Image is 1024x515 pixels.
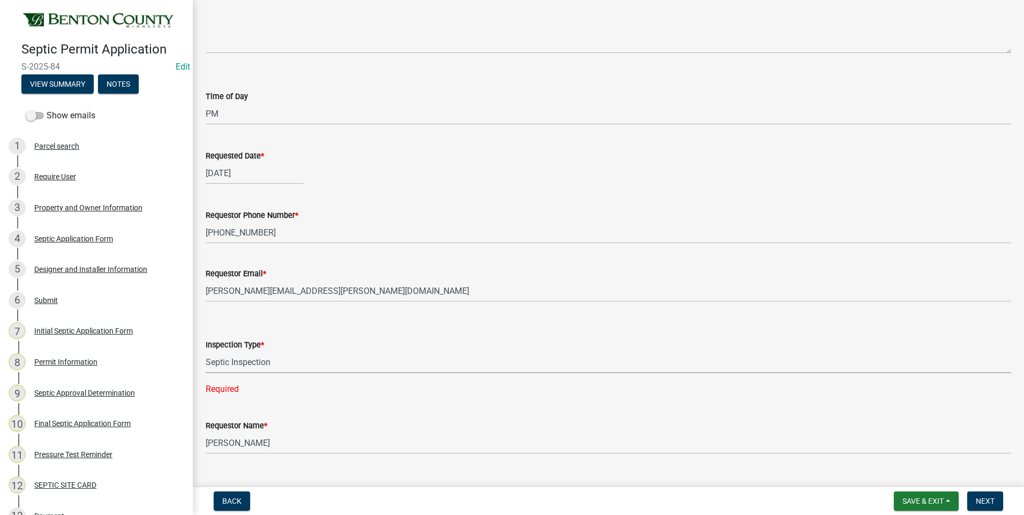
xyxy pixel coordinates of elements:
[976,497,995,505] span: Next
[26,109,95,122] label: Show emails
[9,322,26,339] div: 7
[206,342,264,349] label: Inspection Type
[206,270,266,278] label: Requestor Email
[206,162,304,184] input: mm/dd/yyyy
[34,142,79,150] div: Parcel search
[34,481,96,489] div: SEPTIC SITE CARD
[34,173,76,180] div: Require User
[98,80,139,89] wm-modal-confirm: Notes
[34,327,133,335] div: Initial Septic Application Form
[21,42,184,57] h4: Septic Permit Application
[9,384,26,402] div: 9
[9,230,26,247] div: 4
[206,93,248,101] label: Time of Day
[176,62,190,72] wm-modal-confirm: Edit Application Number
[21,74,94,94] button: View Summary
[214,491,250,511] button: Back
[9,138,26,155] div: 1
[34,389,135,397] div: Septic Approval Determination
[34,358,97,366] div: Permit Information
[34,420,131,427] div: Final Septic Application Form
[9,476,26,494] div: 12
[21,62,171,72] span: S-2025-84
[9,168,26,185] div: 2
[222,497,242,505] span: Back
[894,491,959,511] button: Save & Exit
[902,497,944,505] span: Save & Exit
[9,199,26,216] div: 3
[206,383,1011,396] div: Required
[176,62,190,72] a: Edit
[21,11,176,31] img: Benton County, Minnesota
[34,204,142,211] div: Property and Owner Information
[206,422,267,430] label: Requestor Name
[967,491,1003,511] button: Next
[9,261,26,278] div: 5
[206,153,264,160] label: Requested Date
[206,212,298,219] label: Requestor Phone Number
[9,353,26,370] div: 8
[34,266,147,273] div: Designer and Installer Information
[34,451,112,458] div: Pressure Test Reminder
[9,292,26,309] div: 6
[9,415,26,432] div: 10
[98,74,139,94] button: Notes
[9,446,26,463] div: 11
[21,80,94,89] wm-modal-confirm: Summary
[34,297,58,304] div: Submit
[34,235,113,243] div: Septic Application Form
